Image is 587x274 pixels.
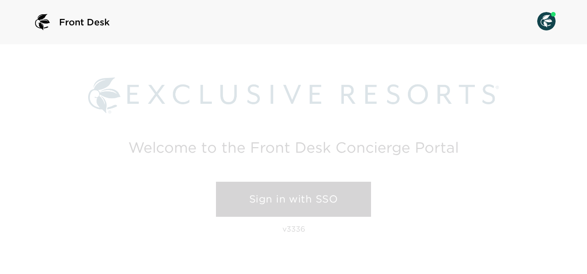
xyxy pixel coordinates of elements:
span: Front Desk [59,16,110,29]
h2: Welcome to the Front Desk Concierge Portal [128,140,459,155]
img: logo [31,11,54,33]
a: Sign in with SSO [216,182,371,217]
p: v3336 [282,224,305,233]
img: Exclusive Resorts logo [88,77,499,113]
img: User [537,12,556,30]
